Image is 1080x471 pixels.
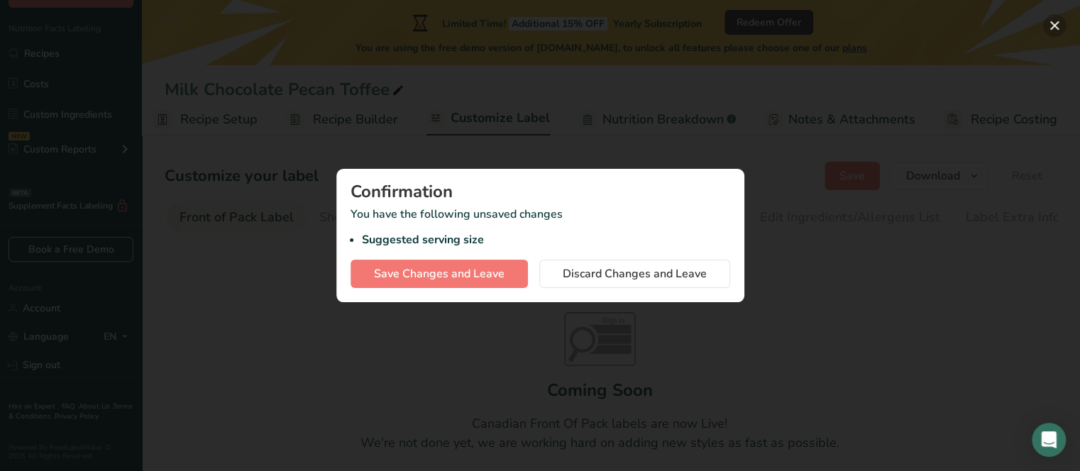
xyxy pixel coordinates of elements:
p: You have the following unsaved changes [351,206,730,248]
div: Confirmation [351,183,730,200]
button: Save Changes and Leave [351,260,528,288]
li: Suggested serving size [362,231,730,248]
div: Open Intercom Messenger [1032,423,1066,457]
span: Discard Changes and Leave [563,265,707,282]
button: Discard Changes and Leave [539,260,730,288]
span: Save Changes and Leave [374,265,505,282]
